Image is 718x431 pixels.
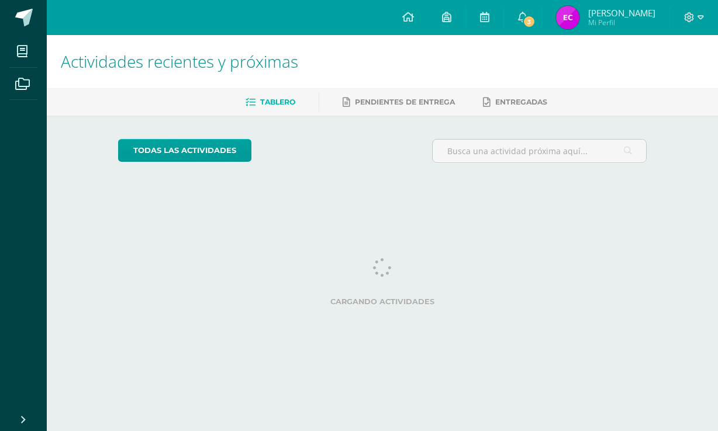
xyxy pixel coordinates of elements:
span: Mi Perfil [588,18,655,27]
span: Actividades recientes y próximas [61,50,298,72]
a: Tablero [246,93,295,112]
span: Pendientes de entrega [355,98,455,106]
a: Pendientes de entrega [343,93,455,112]
label: Cargando actividades [118,297,647,306]
input: Busca una actividad próxima aquí... [433,140,647,162]
img: e70b76dcd9dcb2298fae25b65a0b6eeb.png [556,6,579,29]
a: Entregadas [483,93,547,112]
span: [PERSON_NAME] [588,7,655,19]
span: 3 [523,15,536,28]
span: Entregadas [495,98,547,106]
a: todas las Actividades [118,139,251,162]
span: Tablero [260,98,295,106]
